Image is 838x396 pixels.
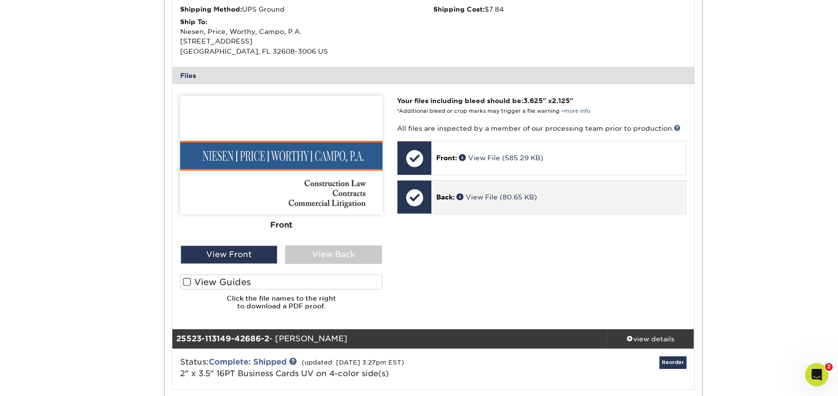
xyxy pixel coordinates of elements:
iframe: Intercom live chat [805,363,828,386]
div: Front [180,214,382,236]
iframe: Google Customer Reviews [2,366,82,393]
strong: Shipping Cost: [433,5,485,13]
div: $7.84 [433,4,686,14]
span: 2.125 [552,97,570,105]
small: (updated: [DATE] 3:27pm EST) [302,359,404,366]
a: view details [607,329,694,349]
strong: Ship To: [180,18,207,26]
small: *Additional bleed or crop marks may trigger a file warning – [397,108,590,114]
a: more info [564,108,590,114]
div: view details [607,334,694,344]
strong: 25523-113149-42686-2 [176,334,269,343]
a: View File (585.29 KB) [459,154,543,162]
a: Reorder [659,356,686,368]
span: Front: [436,154,457,162]
span: Back: [436,193,455,201]
a: Complete: Shipped [209,357,287,366]
label: View Guides [180,274,382,289]
span: 3.625 [523,97,543,105]
div: Niesen, Price, Worthy, Campo, P.A. [STREET_ADDRESS] [GEOGRAPHIC_DATA], FL 32608-3006 US [180,17,433,57]
a: View File (80.65 KB) [457,193,537,201]
div: Files [172,67,694,84]
div: View Back [285,245,382,264]
div: UPS Ground [180,4,433,14]
div: Status: [173,356,520,380]
span: 2" x 3.5" 16PT Business Cards UV on 4-color side(s) [180,369,389,378]
span: 2 [825,363,833,371]
strong: Shipping Method: [180,5,242,13]
div: - [PERSON_NAME] [172,329,607,349]
div: View Front [181,245,277,264]
strong: Your files including bleed should be: " x " [397,97,573,105]
p: All files are inspected by a member of our processing team prior to production. [397,123,686,133]
h6: Click the file names to the right to download a PDF proof. [180,294,382,318]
